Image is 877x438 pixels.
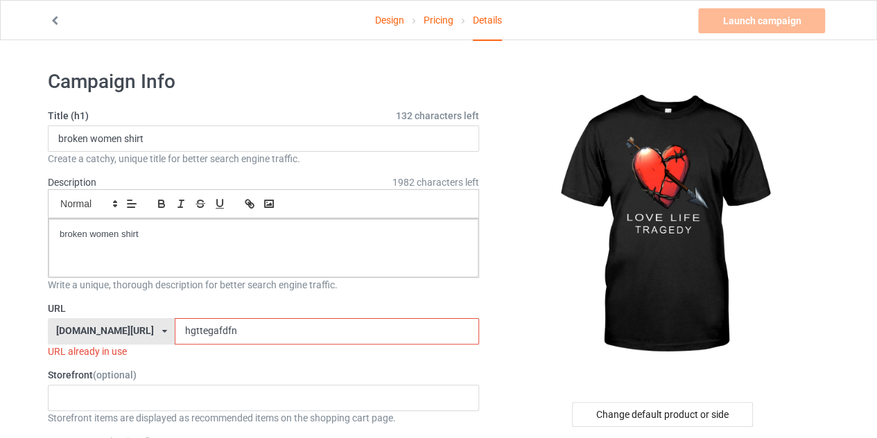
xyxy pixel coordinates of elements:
span: 132 characters left [396,109,479,123]
p: broken women shirt [60,228,467,241]
a: Design [375,1,404,40]
label: URL [48,301,479,315]
span: (optional) [93,369,137,380]
div: Storefront items are displayed as recommended items on the shopping cart page. [48,411,479,425]
div: Create a catchy, unique title for better search engine traffic. [48,152,479,166]
label: Storefront [48,368,479,382]
div: URL already in use [48,344,479,358]
span: 1982 characters left [392,175,479,189]
h1: Campaign Info [48,69,479,94]
div: Change default product or side [572,402,753,427]
div: Details [473,1,502,41]
label: Title (h1) [48,109,479,123]
label: Description [48,177,96,188]
div: [DOMAIN_NAME][URL] [56,326,154,335]
a: Pricing [424,1,453,40]
div: Write a unique, thorough description for better search engine traffic. [48,278,479,292]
